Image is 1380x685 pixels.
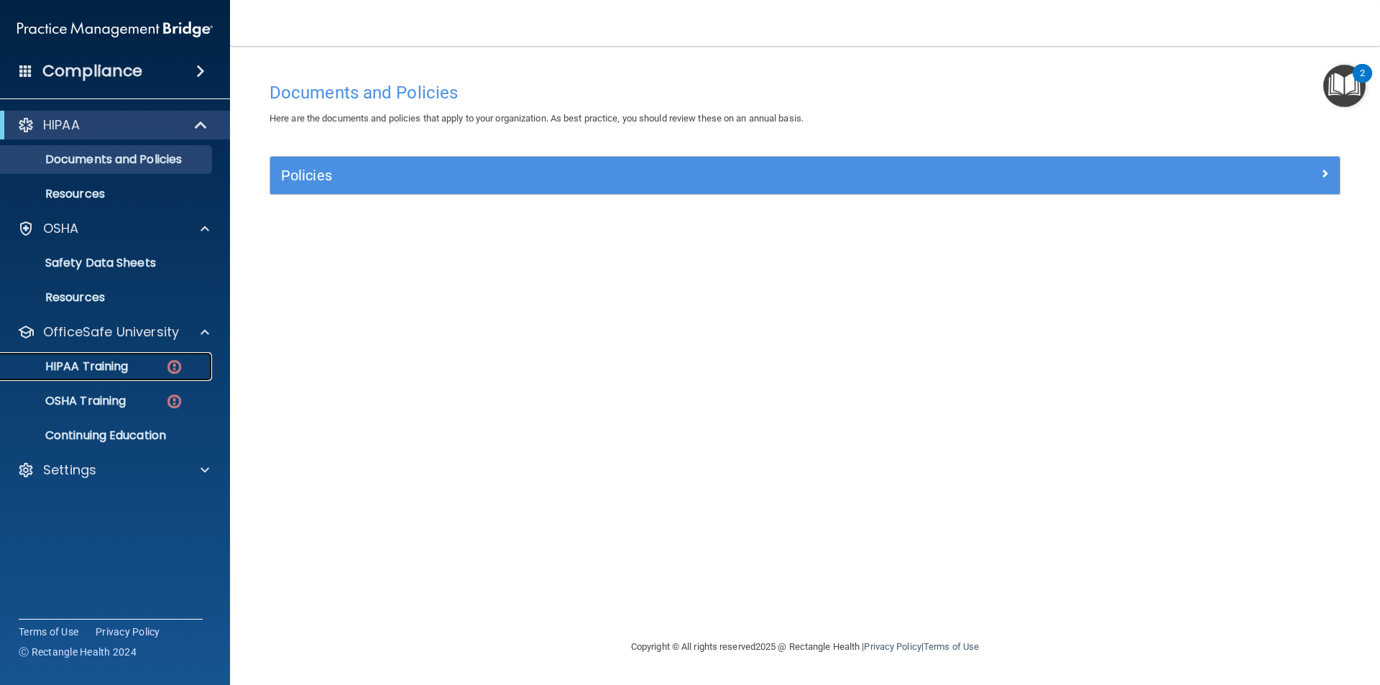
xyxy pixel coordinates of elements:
[19,645,137,659] span: Ⓒ Rectangle Health 2024
[9,428,206,443] p: Continuing Education
[43,116,80,134] p: HIPAA
[281,164,1329,187] a: Policies
[43,461,96,479] p: Settings
[19,625,78,639] a: Terms of Use
[165,392,183,410] img: danger-circle.6113f641.png
[17,461,209,479] a: Settings
[17,116,208,134] a: HIPAA
[17,15,213,44] img: PMB logo
[9,394,126,408] p: OSHA Training
[17,220,209,237] a: OSHA
[924,641,979,652] a: Terms of Use
[42,61,142,81] h4: Compliance
[9,152,206,167] p: Documents and Policies
[9,187,206,201] p: Resources
[9,290,206,305] p: Resources
[864,641,921,652] a: Privacy Policy
[543,624,1067,670] div: Copyright © All rights reserved 2025 @ Rectangle Health | |
[1360,73,1365,92] div: 2
[1131,583,1363,640] iframe: Drift Widget Chat Controller
[96,625,160,639] a: Privacy Policy
[43,220,79,237] p: OSHA
[9,256,206,270] p: Safety Data Sheets
[1323,65,1366,107] button: Open Resource Center, 2 new notifications
[165,358,183,376] img: danger-circle.6113f641.png
[43,323,179,341] p: OfficeSafe University
[17,323,209,341] a: OfficeSafe University
[270,83,1340,102] h4: Documents and Policies
[281,167,1062,183] h5: Policies
[270,113,804,124] span: Here are the documents and policies that apply to your organization. As best practice, you should...
[9,359,128,374] p: HIPAA Training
